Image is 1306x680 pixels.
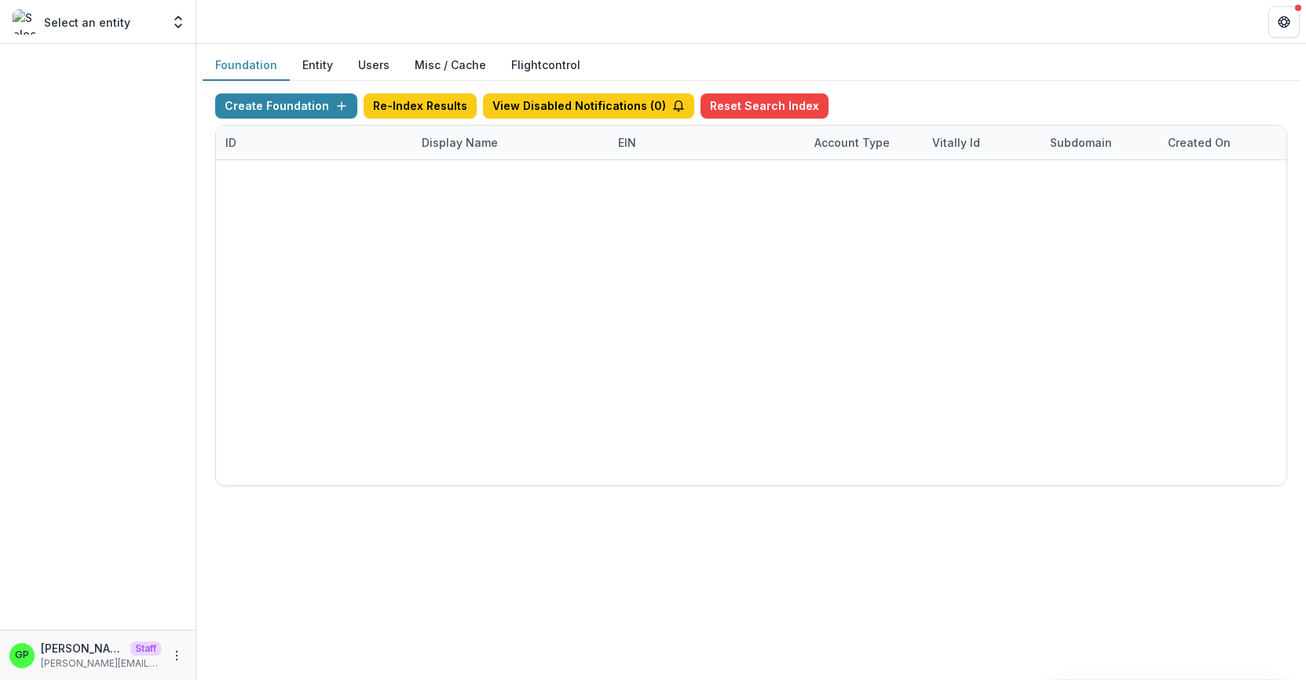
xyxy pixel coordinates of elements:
[923,126,1041,159] div: Vitally Id
[1041,134,1121,151] div: Subdomain
[1158,134,1240,151] div: Created on
[805,126,923,159] div: Account Type
[290,50,346,81] button: Entity
[701,93,829,119] button: Reset Search Index
[511,57,580,73] a: Flightcontrol
[609,134,646,151] div: EIN
[923,134,990,151] div: Vitally Id
[216,134,246,151] div: ID
[130,642,161,656] p: Staff
[364,93,477,119] button: Re-Index Results
[13,9,38,35] img: Select an entity
[483,93,694,119] button: View Disabled Notifications (0)
[412,134,507,151] div: Display Name
[15,650,29,660] div: Griffin Perry
[216,126,412,159] div: ID
[805,134,899,151] div: Account Type
[41,656,161,671] p: [PERSON_NAME][EMAIL_ADDRESS][DOMAIN_NAME]
[203,50,290,81] button: Foundation
[41,640,124,656] p: [PERSON_NAME]
[412,126,609,159] div: Display Name
[346,50,402,81] button: Users
[1041,126,1158,159] div: Subdomain
[215,93,357,119] button: Create Foundation
[167,6,189,38] button: Open entity switcher
[609,126,805,159] div: EIN
[1268,6,1300,38] button: Get Help
[44,14,130,31] p: Select an entity
[402,50,499,81] button: Misc / Cache
[167,646,186,665] button: More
